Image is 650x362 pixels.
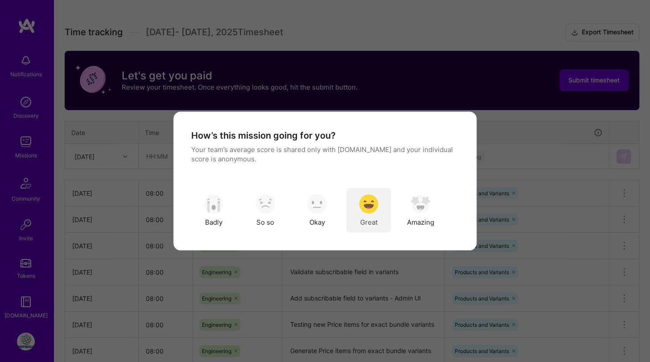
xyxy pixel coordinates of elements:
[307,194,327,214] img: soso
[204,194,223,214] img: soso
[411,194,430,214] img: soso
[309,217,325,226] span: Okay
[256,217,274,226] span: So so
[205,217,222,226] span: Badly
[173,112,477,251] div: modal
[191,145,459,164] p: Your team’s average score is shared only with [DOMAIN_NAME] and your individual score is anonymous.
[407,217,434,226] span: Amazing
[255,194,275,214] img: soso
[359,194,378,214] img: soso
[191,130,336,141] h4: How’s this mission going for you?
[360,217,378,226] span: Great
